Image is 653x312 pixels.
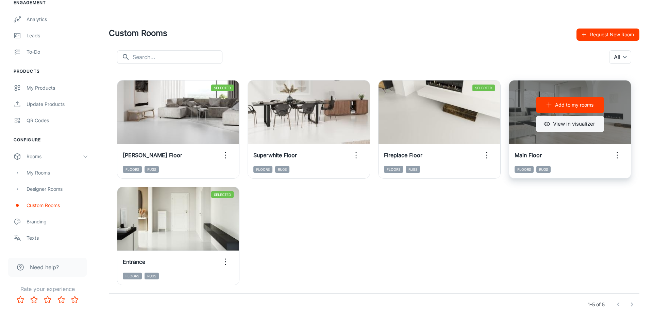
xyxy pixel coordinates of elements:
[123,258,145,266] h6: Entrance
[41,293,54,307] button: Rate 3 star
[123,151,182,159] h6: [PERSON_NAME] Floor
[555,101,593,109] p: Add to my rooms
[27,32,88,39] div: Leads
[27,218,88,225] div: Branding
[30,263,59,271] span: Need help?
[253,166,272,173] span: Floors
[145,273,159,279] span: Rugs
[133,50,222,64] input: Search...
[536,116,604,132] button: View in visualizer
[588,301,605,308] p: 1–5 of 5
[384,151,422,159] h6: Fireplace Floor
[576,29,639,41] button: Request New Room
[536,166,551,173] span: Rugs
[536,97,604,113] button: Add to my rooms
[27,169,88,177] div: My Rooms
[406,166,420,173] span: Rugs
[145,166,159,173] span: Rugs
[27,117,88,124] div: QR Codes
[211,85,234,91] span: Selected
[123,273,142,279] span: Floors
[472,85,495,91] span: Selected
[609,50,631,64] div: All
[27,48,88,56] div: To-do
[54,293,68,307] button: Rate 4 star
[27,84,88,92] div: My Products
[515,166,534,173] span: Floors
[27,100,88,108] div: Update Products
[27,153,83,160] div: Rooms
[27,185,88,193] div: Designer Rooms
[253,151,297,159] h6: Superwhite Floor
[384,166,403,173] span: Floors
[68,293,82,307] button: Rate 5 star
[27,202,88,209] div: Custom Rooms
[27,234,88,242] div: Texts
[275,166,289,173] span: Rugs
[27,293,41,307] button: Rate 2 star
[109,27,576,39] h4: Custom Rooms
[14,293,27,307] button: Rate 1 star
[5,285,89,293] p: Rate your experience
[27,16,88,23] div: Analytics
[211,191,234,198] span: Selected
[515,151,542,159] h6: Main Floor
[123,166,142,173] span: Floors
